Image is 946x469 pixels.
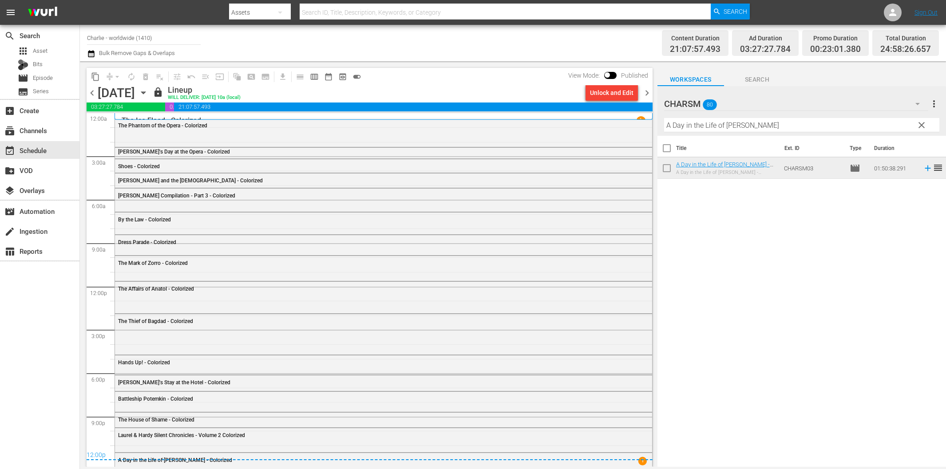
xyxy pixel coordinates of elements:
[198,70,213,84] span: Fill episodes with ad slates
[590,85,633,101] div: Unlock and Edit
[87,102,165,111] span: 03:27:27.784
[87,451,653,460] div: 12:00p
[168,85,241,95] div: Lineup
[4,166,15,176] span: create_new_folder
[168,95,241,101] div: WILL DELIVER: [DATE] 10a (local)
[4,126,15,136] span: subscriptions
[118,217,171,223] span: By the Law - Colorized
[639,117,642,123] p: 1
[174,102,653,111] span: 21:07:57.493
[586,85,638,101] button: Unlock and Edit
[91,72,100,81] span: content_copy
[676,136,780,161] th: Title
[310,72,319,81] span: calendar_view_week_outlined
[676,161,773,174] a: A Day in the Life of [PERSON_NAME] - Colorized
[4,185,15,196] span: layers
[4,206,15,217] span: movie_filter
[724,74,791,85] span: Search
[324,72,333,81] span: date_range_outlined
[664,91,928,116] div: CHARSM
[33,74,53,83] span: Episode
[4,226,15,237] span: create
[740,32,791,44] div: Ad Duration
[641,87,653,99] span: chevron_right
[933,162,943,173] span: reorder
[184,70,198,84] span: Revert to Primary Episode
[916,120,927,130] span: clear
[118,396,193,402] span: Battleship Potemkin - Colorized
[923,163,933,173] svg: Add to Schedule
[122,116,201,125] p: The Ice Flood - Colorized
[124,70,139,84] span: Loop Content
[604,72,610,78] span: Toggle to switch from Published to Draft view.
[87,87,98,99] span: chevron_left
[780,158,846,179] td: CHARSM03
[18,46,28,56] span: apps
[290,68,307,85] span: Day Calendar View
[118,239,176,245] span: Dress Parade - Colorized
[33,87,49,96] span: Series
[711,4,750,20] button: Search
[564,72,604,79] span: View Mode:
[352,72,361,81] span: toggle_on
[33,47,47,55] span: Asset
[118,417,194,423] span: The House of Shame - Colorized
[670,44,720,55] span: 21:07:57.493
[4,31,15,41] span: Search
[118,163,160,169] span: Shoes - Colorized
[153,70,167,84] span: Clear Lineup
[724,4,747,20] span: Search
[118,379,230,386] span: [PERSON_NAME]'s Stay at the Hotel - Colorized
[21,2,64,23] img: ans4CAIJ8jUAAAAAAAAAAAAAAAAAAAAAAAAgQb4GAAAAAAAAAAAAAAAAAAAAAAAAJMjXAAAAAAAAAAAAAAAAAAAAAAAAgAT5G...
[118,193,235,199] span: [PERSON_NAME] Compilation - Part 3 - Colorized
[118,359,170,366] span: Hands Up! - Colorized
[153,87,163,98] span: lock
[657,74,724,85] span: Workspaces
[4,106,15,116] span: add_box
[929,93,939,114] button: more_vert
[810,32,861,44] div: Promo Duration
[4,146,15,156] span: event_available
[18,87,28,97] span: Series
[98,50,175,56] span: Bulk Remove Gaps & Overlaps
[18,73,28,83] span: movie
[118,457,232,463] span: A Day in the Life of [PERSON_NAME] - Colorized
[740,44,791,55] span: 03:27:27.784
[33,60,43,69] span: Bits
[118,318,193,324] span: The Thief of Bagdad - Colorized
[844,136,869,161] th: Type
[810,44,861,55] span: 00:23:01.380
[338,72,347,81] span: preview_outlined
[670,32,720,44] div: Content Duration
[880,32,931,44] div: Total Duration
[118,432,245,438] span: Laurel & Hardy Silent Chronicles - Volume 2 Colorized
[880,44,931,55] span: 24:58:26.657
[676,169,777,175] div: A Day in the Life of [PERSON_NAME] - Colorized
[213,70,227,84] span: Update Metadata from Key Asset
[118,177,263,184] span: [PERSON_NAME] and the [DEMOGRAPHIC_DATA] - Colorized
[871,158,919,179] td: 01:50:38.291
[869,136,922,161] th: Duration
[914,9,938,16] a: Sign Out
[5,7,16,18] span: menu
[850,163,860,173] span: Episode
[779,136,844,161] th: Ext. ID
[118,286,194,292] span: The Affairs of Anatol - Colorized
[118,149,230,155] span: [PERSON_NAME]'s Day at the Opera - Colorized
[18,59,28,70] div: Bits
[98,86,135,100] div: [DATE]
[227,68,244,85] span: Refresh All Search Blocks
[118,122,207,129] span: The Phantom of the Opera - Colorized
[638,457,646,465] span: 1
[118,260,188,266] span: The Mark of Zorro - Colorized
[165,102,174,111] span: 00:23:01.380
[929,99,939,109] span: more_vert
[617,72,653,79] span: Published
[4,246,15,257] span: table_chart
[914,118,928,132] button: clear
